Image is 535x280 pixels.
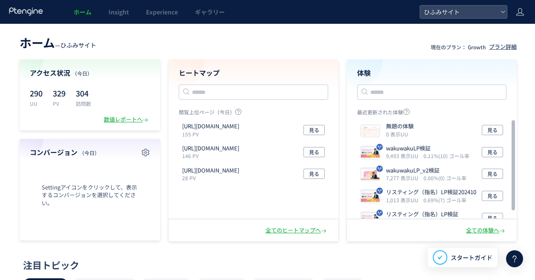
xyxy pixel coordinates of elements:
[30,68,150,78] h4: アクセス状況
[182,122,239,130] p: https://hifumi.rheos.jp/lp/nikuyo
[266,226,328,235] div: 全てのヒートマップへ
[386,152,422,159] i: 9,493 表示UU
[361,147,380,159] img: c8e4d24a6c0669702a7e229b29fb27e61729590095745.jpeg
[53,86,66,100] p: 329
[423,196,466,204] i: 0.69%(7) ゴール率
[309,147,319,157] span: 見る
[357,108,506,119] p: 最近更新された体験
[20,34,96,51] div: —
[466,226,506,235] div: 全ての体験へ
[23,258,509,272] div: 注目トピック
[30,147,150,157] h4: コンバージョン
[431,43,486,51] p: 現在のプラン： Growth
[179,68,328,78] h4: ヒートマップ
[76,100,91,107] p: 訪問数
[74,8,92,16] span: ホーム
[386,188,476,196] p: リスティング（指名）LP検証202410
[361,169,380,181] img: fc1e9825952dc99333bbf7197fdcaa161732684892161.jpeg
[30,86,43,100] p: 290
[487,125,498,135] span: 見る
[482,213,503,223] button: 見る
[72,70,92,77] span: （今日）
[30,184,150,207] span: Settingアイコンをクリックして、表示するコンバージョンを選択してください。
[303,147,325,157] button: 見る
[482,191,503,201] button: 見る
[182,152,243,159] p: 146 PV
[386,144,466,153] p: wakuwakuLP検証
[487,191,498,201] span: 見る
[79,149,100,156] span: （今日）
[361,125,380,137] img: d96718a501c159f985854421b72623c31737090574798.jpeg
[182,130,243,138] p: 155 PV
[309,169,319,179] span: 見る
[182,144,239,153] p: https://hifumi.rheos.jp/lp/ad_2
[419,218,462,226] i: 0.42%(4) ゴール率
[182,167,239,175] p: https://hifumi.rheos.jp/lp
[109,8,129,16] span: Insight
[53,100,66,107] p: PV
[386,196,422,204] i: 1,013 表示UU
[451,253,492,262] span: スタートガイド
[487,147,498,157] span: 見る
[309,125,319,135] span: 見る
[386,218,418,226] i: 949 表示UU
[195,8,225,16] span: ギャラリー
[487,213,498,223] span: 見る
[386,174,422,181] i: 7,277 表示UU
[303,125,325,135] button: 見る
[20,34,55,51] span: ホーム
[386,122,414,130] p: 無題の体験
[482,169,503,179] button: 見る
[361,213,380,225] img: efefdc24b8a12983997e232ae640fd4f1719450875318.jpeg
[487,169,498,179] span: 見る
[60,41,96,49] span: ひふみサイト
[361,191,380,203] img: 6c529989bed77f875bab1db800f9cd851729141171710.jpeg
[182,174,243,181] p: 28 PV
[146,8,178,16] span: Experience
[30,100,43,107] p: UU
[76,86,91,100] p: 304
[386,210,459,218] p: リスティング（指名）LP検証
[386,130,408,138] i: 0 表示UU
[179,108,328,119] p: 閲覧上位ページ（今日）
[303,169,325,179] button: 見る
[482,125,503,135] button: 見る
[357,68,506,78] h4: 体験
[104,116,150,124] div: 数値レポートへ
[482,147,503,157] button: 見る
[489,43,517,51] div: プラン詳細
[423,174,466,181] i: 0.00%(0) ゴール率
[423,152,469,159] i: 0.11%(10) ゴール率
[421,6,497,18] span: ひふみサイト
[386,167,463,175] p: wakuwakuLP_v2検証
